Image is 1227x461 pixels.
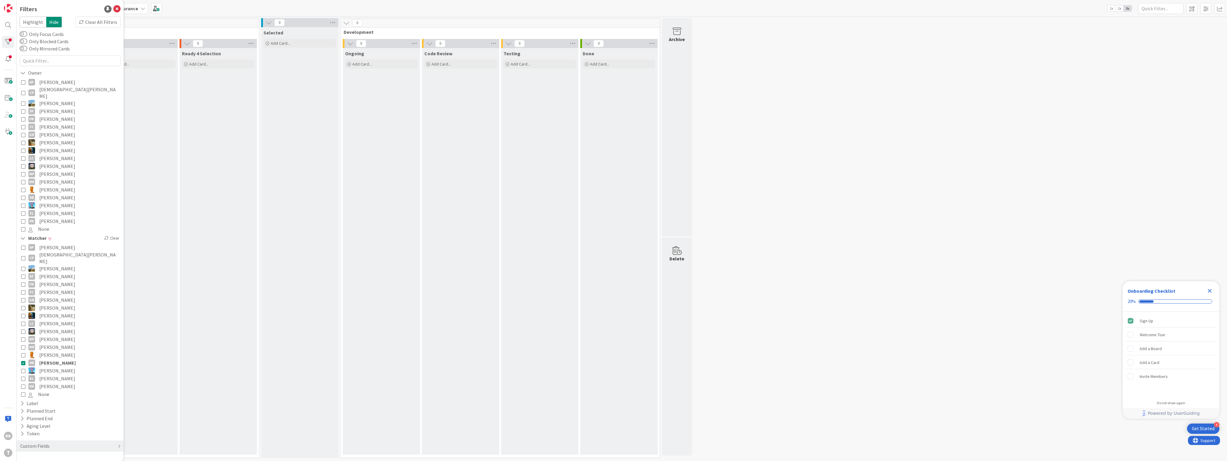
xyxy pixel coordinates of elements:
[28,186,35,193] img: RL
[39,201,75,209] span: [PERSON_NAME]
[20,400,39,407] div: Label
[1140,359,1159,366] div: Add a Card
[1192,426,1215,432] div: Get Started
[21,343,119,351] button: MR [PERSON_NAME]
[28,79,35,85] div: AP
[20,430,40,437] div: Token
[21,304,119,312] button: JC [PERSON_NAME]
[1125,342,1217,355] div: Add a Board is incomplete.
[28,163,35,169] img: LS
[670,255,685,262] div: Delete
[39,320,75,327] span: [PERSON_NAME]
[21,280,119,288] button: FM [PERSON_NAME]
[20,31,27,37] button: Only Focus Cards
[39,162,75,170] span: [PERSON_NAME]
[21,154,119,162] button: LC [PERSON_NAME]
[20,46,27,52] button: Only Mirrored Cards
[20,5,37,14] div: Filters
[20,45,70,52] label: Only Mirrored Cards
[39,280,75,288] span: [PERSON_NAME]
[38,225,49,233] span: None
[21,217,119,225] button: VM [PERSON_NAME]
[1187,424,1219,434] div: Open Get Started checklist, remaining modules: 4
[1214,422,1219,427] div: 4
[21,272,119,280] button: DF [PERSON_NAME]
[264,30,283,36] span: Selected
[20,55,121,66] input: Quick Filter...
[20,422,51,430] div: Aging Level
[21,194,119,201] button: RB [PERSON_NAME]
[21,123,119,131] button: FC [PERSON_NAME]
[28,124,35,130] div: FC
[1138,3,1183,14] input: Quick Filter...
[594,40,604,47] span: 0
[39,115,75,123] span: [PERSON_NAME]
[274,19,285,26] span: 0
[21,375,119,382] button: SL [PERSON_NAME]
[21,186,119,194] button: RL [PERSON_NAME]
[21,225,119,233] button: None
[193,40,203,47] span: 0
[21,201,119,209] button: SF [PERSON_NAME]
[39,154,75,162] span: [PERSON_NAME]
[1140,317,1153,324] div: Sign Up
[344,29,652,35] span: Development
[39,170,75,178] span: [PERSON_NAME]
[21,139,119,147] button: JC [PERSON_NAME]
[39,147,75,154] span: [PERSON_NAME]
[21,335,119,343] button: MP [PERSON_NAME]
[21,359,119,367] button: RB [PERSON_NAME]
[21,209,119,217] button: SL [PERSON_NAME]
[28,244,35,251] div: AP
[28,312,35,319] img: JC
[20,31,64,38] label: Only Focus Cards
[28,265,35,272] img: DG
[39,217,75,225] span: [PERSON_NAME]
[20,415,53,422] div: Planned End
[28,344,35,350] div: MR
[39,209,75,217] span: [PERSON_NAME]
[21,147,119,154] button: JC [PERSON_NAME]
[21,327,119,335] button: LS [PERSON_NAME]
[432,61,451,67] span: Add Card...
[352,19,362,27] span: 0
[4,432,12,440] div: RB
[39,131,75,139] span: [PERSON_NAME]
[1140,331,1165,338] div: Welcome Tour
[21,251,119,265] button: CP [DEMOGRAPHIC_DATA][PERSON_NAME]
[21,86,119,99] button: CP [DEMOGRAPHIC_DATA][PERSON_NAME]
[28,131,35,138] div: GN
[39,351,75,359] span: [PERSON_NAME]
[1125,356,1217,369] div: Add a Card is incomplete.
[39,382,75,390] span: [PERSON_NAME]
[1107,5,1115,11] span: 1x
[28,89,35,96] div: CP
[356,40,366,47] span: 0
[21,115,119,123] button: FM [PERSON_NAME]
[39,359,76,367] span: [PERSON_NAME]
[271,40,290,46] span: Add Card...
[39,288,75,296] span: [PERSON_NAME]
[1123,281,1219,419] div: Checklist Container
[39,139,75,147] span: [PERSON_NAME]
[28,171,35,177] div: MP
[1140,345,1162,352] div: Add a Board
[21,320,119,327] button: LC [PERSON_NAME]
[28,155,35,162] div: LC
[28,297,35,303] div: GN
[21,170,119,178] button: MP [PERSON_NAME]
[39,335,75,343] span: [PERSON_NAME]
[21,296,119,304] button: GN [PERSON_NAME]
[39,327,75,335] span: [PERSON_NAME]
[28,305,35,311] img: JC
[28,375,35,382] div: SL
[39,243,75,251] span: [PERSON_NAME]
[28,108,35,114] div: DF
[20,38,69,45] label: Only Blocked Cards
[1128,287,1175,295] div: Onboarding Checklist
[21,178,119,186] button: MR [PERSON_NAME]
[1125,314,1217,327] div: Sign Up is complete.
[4,449,12,457] div: T
[20,442,50,450] div: Custom Fields
[28,202,35,209] img: SF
